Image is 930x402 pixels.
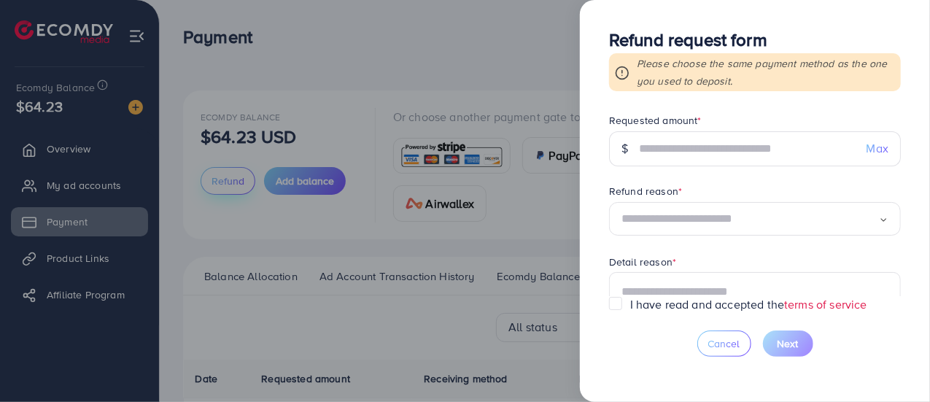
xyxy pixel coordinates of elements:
[708,336,740,351] span: Cancel
[609,29,901,50] h3: Refund request form
[609,131,640,166] div: $
[630,296,867,313] label: I have read and accepted the
[609,113,702,128] label: Requested amount
[868,336,919,391] iframe: Chat
[621,208,879,231] input: Search for option
[697,331,751,357] button: Cancel
[609,255,676,269] label: Detail reason
[609,202,901,236] div: Search for option
[637,55,895,90] p: Please choose the same payment method as the one you used to deposit.
[784,296,867,312] a: terms of service
[609,184,682,198] label: Refund reason
[763,331,813,357] button: Next
[778,336,799,351] span: Next
[867,140,888,157] span: Max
